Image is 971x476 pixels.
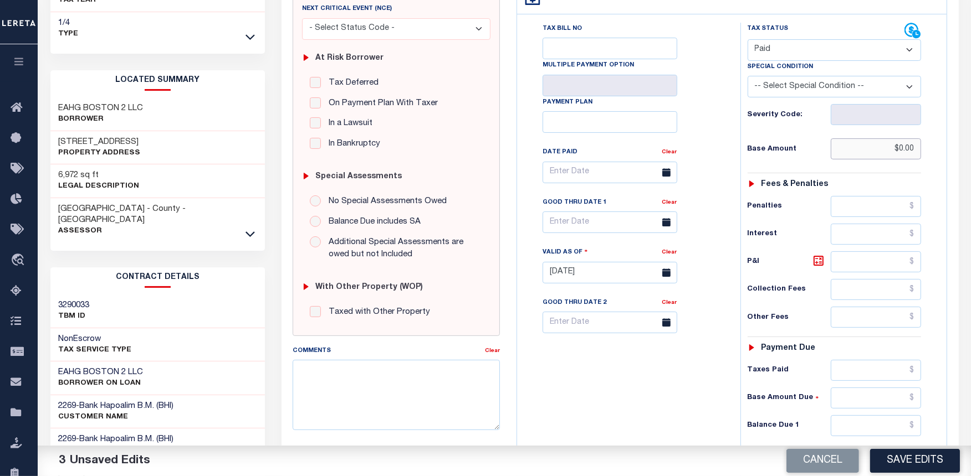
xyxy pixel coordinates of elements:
[315,54,384,63] h6: At Risk Borrower
[59,18,79,29] h3: 1/4
[831,279,922,300] input: $
[543,148,578,157] label: Date Paid
[59,114,144,125] p: Borrower
[543,211,677,233] input: Enter Date
[315,283,423,292] h6: with Other Property (WOP)
[748,394,831,402] h6: Base Amount Due
[59,412,174,423] p: CUSTOMER Name
[748,366,831,375] h6: Taxes Paid
[324,195,447,208] label: No Special Assessments Owed
[748,111,831,120] h6: Severity Code:
[543,162,677,183] input: Enter Date
[59,181,140,192] p: Legal Description
[748,254,831,270] h6: P&I
[748,202,831,211] h6: Penalties
[748,230,831,239] h6: Interest
[59,137,141,148] h3: [STREET_ADDRESS]
[324,97,438,110] label: On Payment Plan With Taxer
[748,313,831,322] h6: Other Fees
[324,216,421,229] label: Balance Due includes SA
[831,224,922,245] input: $
[293,346,331,356] label: Comments
[59,300,90,311] h3: 3290033
[324,306,431,319] label: Taxed with Other Property
[324,77,379,90] label: Tax Deferred
[831,307,922,328] input: $
[315,172,402,182] h6: Special Assessments
[748,63,814,72] label: Special Condition
[59,401,174,412] h3: -
[324,138,381,151] label: In Bankruptcy
[485,348,500,354] a: Clear
[761,344,815,353] h6: Payment due
[59,455,65,467] span: 3
[59,345,132,356] p: Tax Service Type
[831,415,922,436] input: $
[59,367,144,378] h3: EAHG BOSTON 2 LLC
[662,250,677,255] a: Clear
[543,247,588,257] label: Valid as Of
[748,285,831,294] h6: Collection Fees
[50,267,265,288] h2: CONTRACT details
[543,61,634,70] label: Multiple Payment Option
[748,24,789,34] label: Tax Status
[59,378,144,389] p: BORROWER ON LOAN
[59,170,140,181] h3: 6,972 sq ft
[831,251,922,272] input: $
[59,311,90,322] p: TBM ID
[80,402,174,410] span: Bank Hapoalim B.M. (BHI)
[831,138,922,159] input: $
[80,435,174,443] span: Bank Hapoalim B.M. (BHI)
[786,449,859,473] button: Cancel
[543,262,677,283] input: Enter Date
[748,421,831,430] h6: Balance Due 1
[59,435,76,443] span: 2269
[543,98,592,107] label: Payment Plan
[50,70,265,91] h2: LOCATED SUMMARY
[831,196,922,217] input: $
[59,29,79,40] p: Type
[543,24,582,34] label: Tax Bill No
[59,226,257,237] p: Assessor
[761,180,828,189] h6: Fees & Penalties
[302,4,392,14] label: Next Critical Event (NCE)
[662,200,677,205] a: Clear
[59,148,141,159] p: Property Address
[748,145,831,154] h6: Base Amount
[59,434,174,445] h3: -
[324,236,483,261] label: Additional Special Assessments are owed but not Included
[662,300,677,306] a: Clear
[831,387,922,408] input: $
[70,455,150,467] span: Unsaved Edits
[543,198,606,208] label: Good Thru Date 1
[59,103,144,114] h3: EAHG BOSTON 2 LLC
[59,334,132,345] h3: NonEscrow
[11,253,28,268] i: travel_explore
[324,117,373,130] label: In a Lawsuit
[59,402,76,410] span: 2269
[831,360,922,381] input: $
[870,449,960,473] button: Save Edits
[543,312,677,333] input: Enter Date
[59,204,257,226] h3: [GEOGRAPHIC_DATA] - County - [GEOGRAPHIC_DATA]
[543,298,606,308] label: Good Thru Date 2
[662,149,677,155] a: Clear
